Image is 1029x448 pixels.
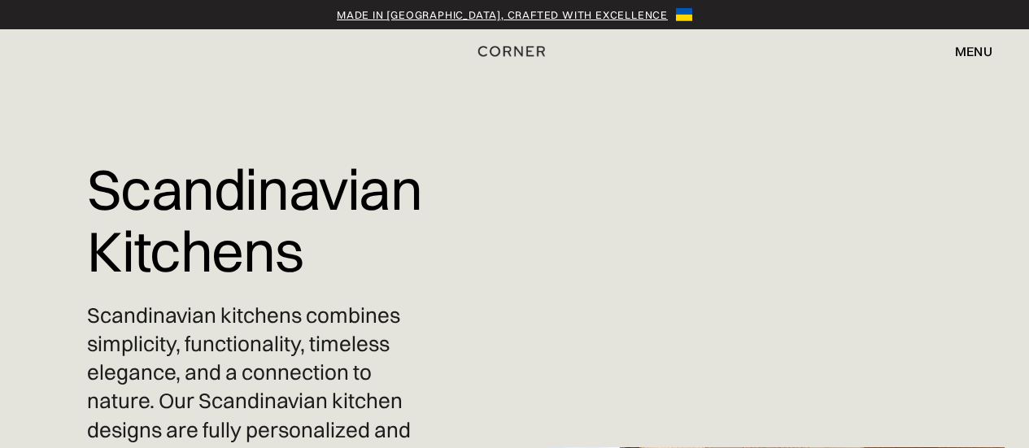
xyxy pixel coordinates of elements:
div: menu [939,37,992,65]
h1: Scandinavian Kitchens [87,146,421,294]
a: Made in [GEOGRAPHIC_DATA], crafted with excellence [337,7,668,23]
a: home [481,41,548,62]
div: menu [955,45,992,58]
